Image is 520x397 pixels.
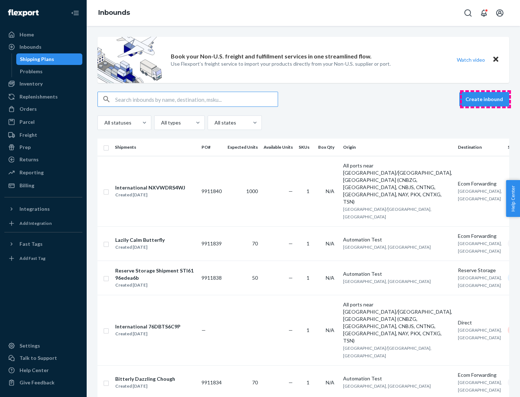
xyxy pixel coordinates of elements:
div: Inventory [19,80,43,87]
div: Integrations [19,205,50,213]
button: Close [491,54,500,65]
div: Home [19,31,34,38]
div: Parcel [19,118,35,126]
div: Reserve Storage Shipment STI6196edea6b [115,267,195,282]
td: 9911840 [199,156,225,226]
span: 1000 [246,188,258,194]
div: Prep [19,144,31,151]
a: Returns [4,154,82,165]
div: Ecom Forwarding [458,180,502,187]
div: Reporting [19,169,44,176]
span: — [289,188,293,194]
span: [GEOGRAPHIC_DATA], [GEOGRAPHIC_DATA] [458,327,502,340]
span: [GEOGRAPHIC_DATA], [GEOGRAPHIC_DATA] [343,244,431,250]
div: Billing [19,182,34,189]
div: Settings [19,342,40,349]
th: SKUs [296,139,315,156]
button: Fast Tags [4,238,82,250]
button: Watch video [452,54,490,65]
th: Available Units [261,139,296,156]
span: 1 [307,240,309,247]
span: [GEOGRAPHIC_DATA], [GEOGRAPHIC_DATA] [458,275,502,288]
div: Orders [19,105,37,113]
span: 70 [252,379,258,385]
div: Returns [19,156,39,163]
span: — [289,379,293,385]
div: Direct [458,319,502,326]
div: Created [DATE] [115,330,181,337]
a: Shipping Plans [16,53,83,65]
button: Create inbound [459,92,509,106]
div: International 76DBTS6C9P [115,323,181,330]
span: — [289,240,293,247]
th: Origin [340,139,455,156]
span: 1 [307,275,309,281]
td: 9911839 [199,226,225,261]
span: Help Center [506,180,520,217]
div: Ecom Forwarding [458,232,502,240]
div: Problems [20,68,43,75]
button: Integrations [4,203,82,215]
p: Use Flexport’s freight service to import your products directly from your Non-U.S. supplier or port. [171,60,391,67]
span: N/A [326,327,334,333]
img: Flexport logo [8,9,39,17]
div: Give Feedback [19,379,55,386]
span: N/A [326,240,334,247]
span: N/A [326,275,334,281]
th: Destination [455,139,505,156]
div: Shipping Plans [20,56,54,63]
button: Open account menu [493,6,507,20]
span: 70 [252,240,258,247]
div: Bitterly Dazzling Chough [115,375,175,383]
a: Inbounds [4,41,82,53]
div: Created [DATE] [115,383,175,390]
div: Created [DATE] [115,282,195,289]
th: Box Qty [315,139,340,156]
ol: breadcrumbs [92,3,136,23]
button: Close Navigation [68,6,82,20]
span: — [201,327,206,333]
button: Give Feedback [4,377,82,388]
div: All ports near [GEOGRAPHIC_DATA]/[GEOGRAPHIC_DATA], [GEOGRAPHIC_DATA] (CNBZG, [GEOGRAPHIC_DATA], ... [343,162,452,205]
a: Add Integration [4,218,82,229]
a: Reporting [4,167,82,178]
div: Lazily Calm Butterfly [115,236,165,244]
span: [GEOGRAPHIC_DATA]/[GEOGRAPHIC_DATA], [GEOGRAPHIC_DATA] [343,206,432,219]
input: Search inbounds by name, destination, msku... [115,92,278,106]
div: All ports near [GEOGRAPHIC_DATA]/[GEOGRAPHIC_DATA], [GEOGRAPHIC_DATA] (CNBZG, [GEOGRAPHIC_DATA], ... [343,301,452,344]
input: All types [160,119,161,126]
div: Fast Tags [19,240,43,248]
a: Help Center [4,365,82,376]
span: [GEOGRAPHIC_DATA], [GEOGRAPHIC_DATA] [458,380,502,393]
a: Inbounds [98,9,130,17]
div: Reserve Storage [458,267,502,274]
div: Automation Test [343,270,452,278]
a: Orders [4,103,82,115]
span: — [289,275,293,281]
a: Add Fast Tag [4,253,82,264]
p: Book your Non-U.S. freight and fulfillment services in one streamlined flow. [171,52,372,61]
div: Created [DATE] [115,244,165,251]
a: Parcel [4,116,82,128]
div: Ecom Forwarding [458,371,502,379]
a: Billing [4,180,82,191]
span: N/A [326,379,334,385]
div: Created [DATE] [115,191,185,198]
button: Open notifications [477,6,491,20]
span: 1 [307,379,309,385]
div: Help Center [19,367,49,374]
span: — [289,327,293,333]
a: Prep [4,141,82,153]
span: [GEOGRAPHIC_DATA], [GEOGRAPHIC_DATA] [458,188,502,201]
a: Inventory [4,78,82,90]
td: 9911838 [199,261,225,295]
div: Automation Test [343,236,452,243]
span: [GEOGRAPHIC_DATA], [GEOGRAPHIC_DATA] [343,383,431,389]
span: [GEOGRAPHIC_DATA], [GEOGRAPHIC_DATA] [458,241,502,254]
div: Automation Test [343,375,452,382]
th: Shipments [112,139,199,156]
a: Home [4,29,82,40]
div: Replenishments [19,93,58,100]
a: Settings [4,340,82,352]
